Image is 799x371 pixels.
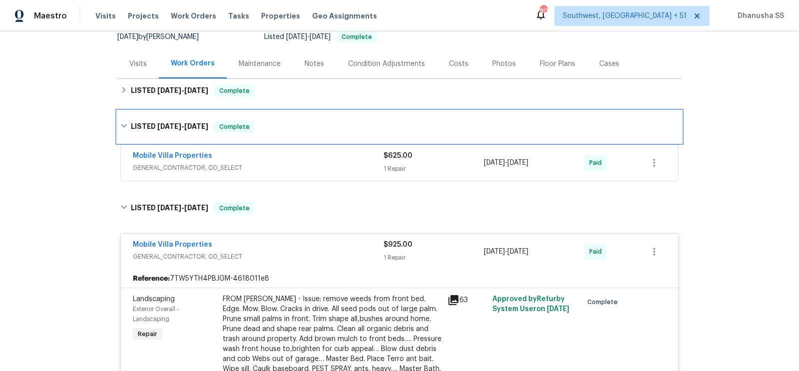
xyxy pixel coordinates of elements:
[117,31,211,43] div: by [PERSON_NAME]
[157,123,181,130] span: [DATE]
[34,11,67,21] span: Maestro
[305,59,324,69] div: Notes
[310,33,331,40] span: [DATE]
[312,11,377,21] span: Geo Assignments
[547,306,569,313] span: [DATE]
[484,158,528,168] span: -
[134,329,161,339] span: Repair
[484,159,505,166] span: [DATE]
[117,111,682,143] div: LISTED [DATE]-[DATE]Complete
[121,270,678,288] div: 7TW5YTH4PBJGM-4618011e8
[157,123,208,130] span: -
[133,296,175,303] span: Landscaping
[589,158,606,168] span: Paid
[215,203,254,213] span: Complete
[348,59,425,69] div: Condition Adjustments
[264,33,377,40] span: Listed
[507,159,528,166] span: [DATE]
[507,248,528,255] span: [DATE]
[338,34,376,40] span: Complete
[384,152,412,159] span: $625.00
[540,6,547,16] div: 807
[286,33,307,40] span: [DATE]
[133,152,212,159] a: Mobile Villa Properties
[133,252,384,262] span: GENERAL_CONTRACTOR, OD_SELECT
[128,11,159,21] span: Projects
[171,58,215,68] div: Work Orders
[484,247,528,257] span: -
[157,204,181,211] span: [DATE]
[384,253,484,263] div: 1 Repair
[484,248,505,255] span: [DATE]
[589,247,606,257] span: Paid
[261,11,300,21] span: Properties
[157,87,208,94] span: -
[384,241,412,248] span: $925.00
[563,11,687,21] span: Southwest, [GEOGRAPHIC_DATA] + 51
[215,122,254,132] span: Complete
[131,202,208,214] h6: LISTED
[228,12,249,19] span: Tasks
[734,11,784,21] span: Dhanusha SS
[587,297,622,307] span: Complete
[117,192,682,224] div: LISTED [DATE]-[DATE]Complete
[171,11,216,21] span: Work Orders
[133,241,212,248] a: Mobile Villa Properties
[286,33,331,40] span: -
[215,86,254,96] span: Complete
[129,59,147,69] div: Visits
[540,59,575,69] div: Floor Plans
[157,204,208,211] span: -
[384,164,484,174] div: 1 Repair
[184,204,208,211] span: [DATE]
[239,59,281,69] div: Maintenance
[131,121,208,133] h6: LISTED
[117,79,682,103] div: LISTED [DATE]-[DATE]Complete
[492,59,516,69] div: Photos
[184,123,208,130] span: [DATE]
[157,87,181,94] span: [DATE]
[95,11,116,21] span: Visits
[184,87,208,94] span: [DATE]
[449,59,468,69] div: Costs
[599,59,619,69] div: Cases
[117,33,138,40] span: [DATE]
[133,163,384,173] span: GENERAL_CONTRACTOR, OD_SELECT
[131,85,208,97] h6: LISTED
[133,274,170,284] b: Reference:
[133,306,179,322] span: Exterior Overall - Landscaping
[447,294,486,306] div: 63
[492,296,569,313] span: Approved by Refurby System User on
